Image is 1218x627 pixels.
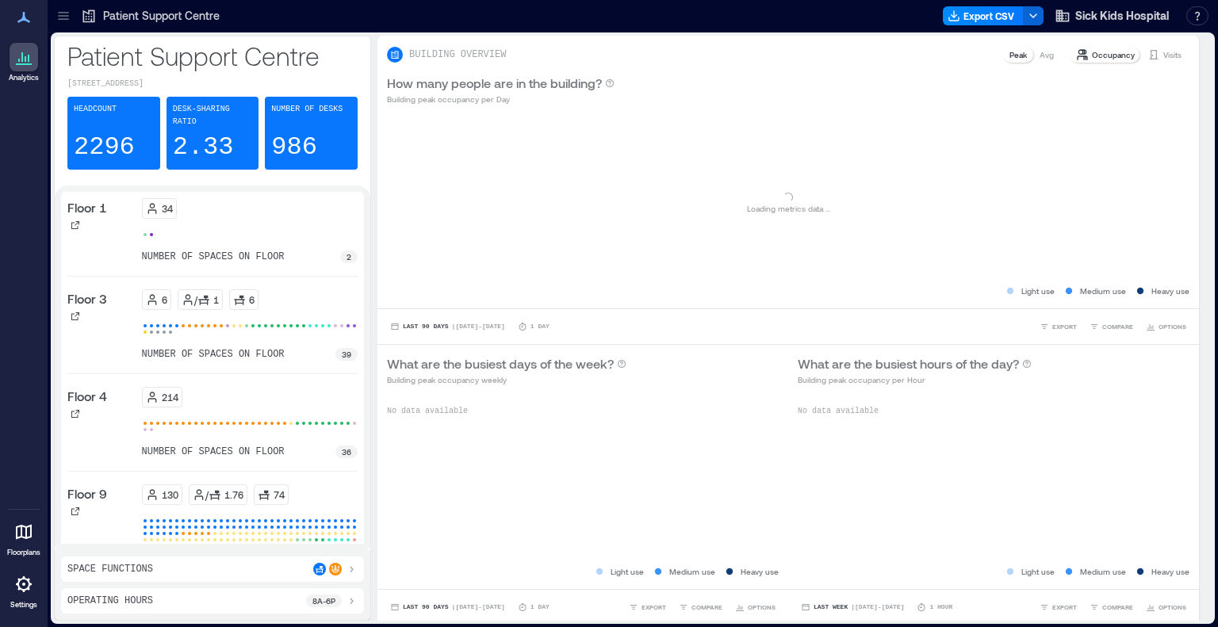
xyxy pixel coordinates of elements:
p: / [205,488,209,501]
p: 6 [249,293,255,306]
span: OPTIONS [748,602,776,612]
p: Peak [1009,48,1027,61]
p: 39 [342,348,351,361]
span: OPTIONS [1159,602,1186,612]
button: Sick Kids Hospital [1050,3,1174,29]
p: 2296 [74,132,135,163]
button: EXPORT [626,599,669,615]
span: OPTIONS [1159,322,1186,331]
p: number of spaces on floor [142,348,285,361]
button: EXPORT [1036,599,1080,615]
p: Medium use [669,565,715,578]
button: Last 90 Days |[DATE]-[DATE] [387,599,508,615]
p: What are the busiest hours of the day? [798,354,1019,373]
p: 1 Hour [929,602,952,612]
p: Number of Desks [271,103,343,116]
p: 1 Day [530,322,550,331]
p: 1.76 [224,488,243,501]
button: COMPARE [1086,599,1136,615]
p: [STREET_ADDRESS] [67,78,358,90]
p: Light use [1021,285,1055,297]
p: Settings [10,600,37,610]
p: Floorplans [7,548,40,557]
p: Floor 4 [67,387,107,406]
p: 214 [162,391,178,403]
p: 36 [342,445,351,458]
p: Floor 9 [67,484,107,503]
span: EXPORT [1052,322,1077,331]
p: Operating Hours [67,595,153,607]
p: 986 [271,132,317,163]
button: EXPORT [1036,319,1080,335]
p: No data available [387,405,779,418]
p: 1 [213,293,219,306]
button: OPTIONS [1143,599,1189,615]
p: Medium use [1080,565,1126,578]
p: number of spaces on floor [142,250,285,263]
p: Medium use [1080,285,1126,297]
p: Patient Support Centre [103,8,220,24]
span: COMPARE [1102,322,1133,331]
span: Sick Kids Hospital [1075,8,1169,24]
p: What are the busiest days of the week? [387,354,614,373]
p: number of spaces on floor [142,445,285,458]
p: 8a - 6p [312,595,335,607]
a: Analytics [4,38,44,87]
p: / [194,293,197,306]
p: Visits [1163,48,1182,61]
p: Space Functions [67,563,153,575]
p: Headcount [74,103,117,116]
p: Loading metrics data ... [747,202,830,215]
p: Desk-sharing ratio [173,103,253,128]
p: Light use [1021,565,1055,578]
p: 6 [162,293,167,306]
button: OPTIONS [732,599,779,615]
p: Building peak occupancy per Day [387,93,615,105]
p: BUILDING OVERVIEW [409,48,506,61]
span: COMPARE [691,602,722,612]
button: Export CSV [943,6,1024,25]
p: Heavy use [1151,285,1189,297]
p: 34 [162,202,173,215]
p: Building peak occupancy per Hour [798,373,1032,386]
p: Floor 3 [67,289,107,308]
button: Last 90 Days |[DATE]-[DATE] [387,319,508,335]
p: Occupancy [1092,48,1135,61]
a: Settings [5,565,43,614]
p: Building peak occupancy weekly [387,373,626,386]
p: 74 [274,488,285,501]
button: COMPARE [676,599,726,615]
span: EXPORT [1052,602,1077,612]
a: Floorplans [2,513,45,562]
p: Avg [1040,48,1054,61]
p: No data available [798,405,1189,418]
p: 130 [162,488,178,501]
p: How many people are in the building? [387,74,602,93]
p: 2.33 [173,132,234,163]
p: Analytics [9,73,39,82]
span: COMPARE [1102,602,1133,612]
button: Last Week |[DATE]-[DATE] [798,599,907,615]
p: Heavy use [741,565,779,578]
button: OPTIONS [1143,319,1189,335]
p: Floor 1 [67,198,107,217]
span: EXPORT [642,602,666,612]
p: Patient Support Centre [67,40,358,71]
button: COMPARE [1086,319,1136,335]
p: 2 [347,250,351,263]
p: 1 Day [530,602,550,612]
p: Heavy use [1151,565,1189,578]
p: Light use [611,565,644,578]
